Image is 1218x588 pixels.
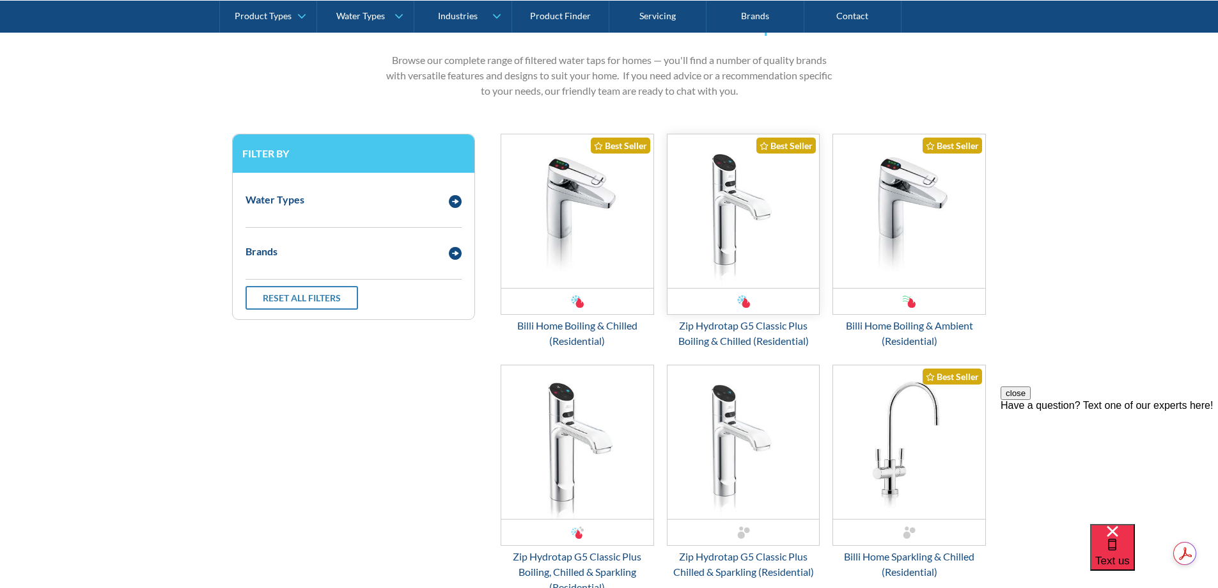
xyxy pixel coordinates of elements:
p: Browse our complete range of filtered water taps for homes — you'll find a number of quality bran... [383,52,836,99]
iframe: podium webchat widget prompt [1001,386,1218,540]
a: Billi Home Boiling & Chilled (Residential)Best SellerBilli Home Boiling & Chilled (Residential) [501,134,654,349]
div: Zip Hydrotap G5 Classic Plus Chilled & Sparkling (Residential) [667,549,820,580]
a: Billi Home Boiling & Ambient (Residential)Best SellerBilli Home Boiling & Ambient (Residential) [832,134,986,349]
div: Best Seller [756,138,816,154]
img: Zip Hydrotap G5 Classic Plus Boiling, Chilled & Sparkling (Residential) [501,365,653,519]
div: Water Types [246,192,304,207]
div: Best Seller [923,138,982,154]
div: Water Types [336,10,385,21]
div: Best Seller [591,138,650,154]
div: Best Seller [923,369,982,385]
img: Zip Hydrotap G5 Classic Plus Boiling & Chilled (Residential) [668,134,820,288]
a: Zip Hydrotap G5 Classic Plus Boiling & Chilled (Residential)Best SellerZip Hydrotap G5 Classic Pl... [667,134,820,349]
div: Industries [438,10,478,21]
div: Billi Home Boiling & Ambient (Residential) [832,318,986,349]
img: Zip Hydrotap G5 Classic Plus Chilled & Sparkling (Residential) [668,365,820,519]
div: Billi Home Sparkling & Chilled (Residential) [832,549,986,580]
a: Billi Home Sparkling & Chilled (Residential)Best SellerBilli Home Sparkling & Chilled (Residential) [832,365,986,580]
img: Billi Home Sparkling & Chilled (Residential) [833,365,985,519]
div: Brands [246,244,277,259]
a: Zip Hydrotap G5 Classic Plus Chilled & Sparkling (Residential)Zip Hydrotap G5 Classic Plus Chille... [667,365,820,580]
div: Zip Hydrotap G5 Classic Plus Boiling & Chilled (Residential) [667,318,820,349]
img: Billi Home Boiling & Chilled (Residential) [501,134,653,288]
img: Billi Home Boiling & Ambient (Residential) [833,134,985,288]
h3: Filter by [242,147,465,159]
div: Product Types [235,10,292,21]
a: Reset all filters [246,286,358,310]
iframe: podium webchat widget bubble [1090,524,1218,588]
div: Billi Home Boiling & Chilled (Residential) [501,318,654,349]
